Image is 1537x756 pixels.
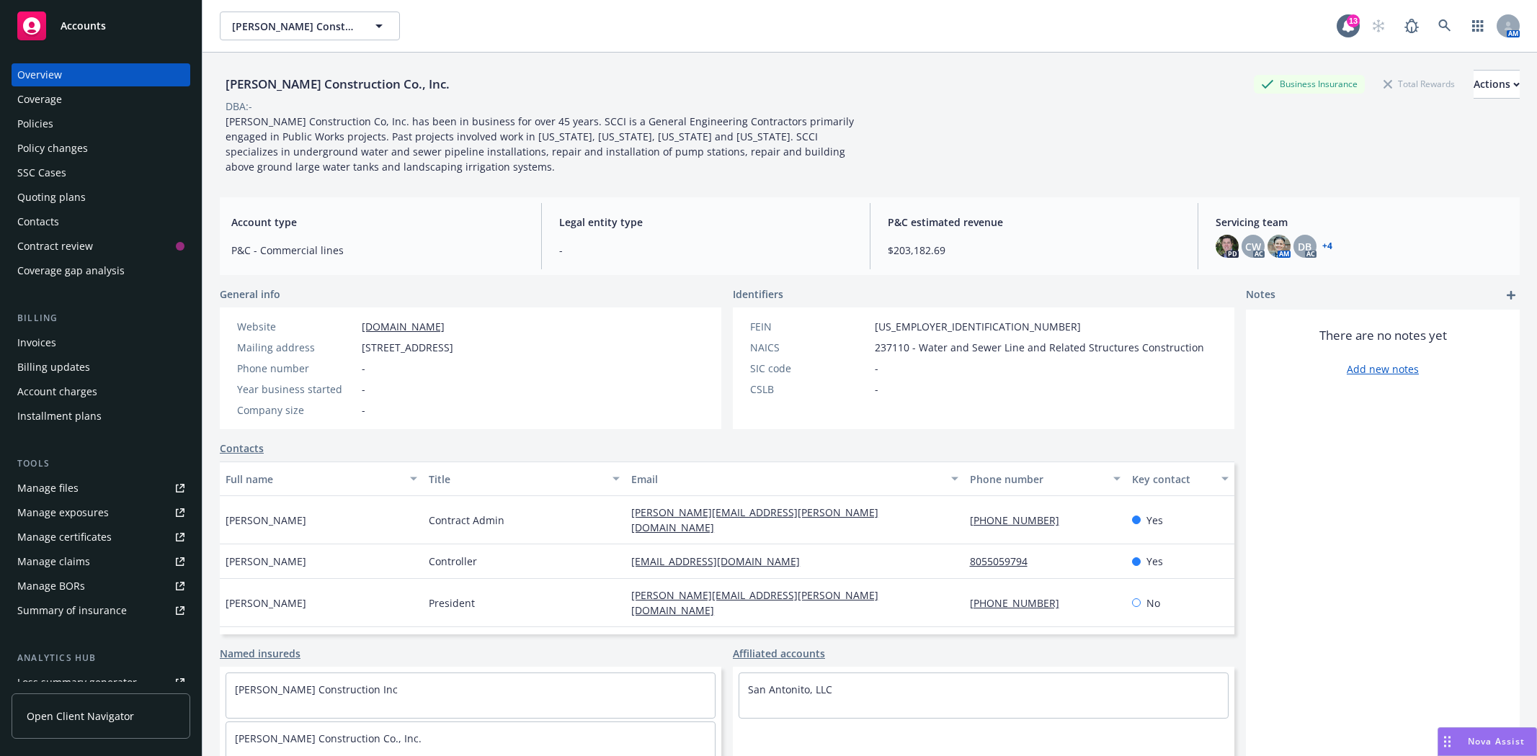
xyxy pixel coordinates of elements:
div: Contract review [17,235,93,258]
span: [PERSON_NAME] [226,595,306,611]
a: Start snowing [1364,12,1393,40]
a: Contacts [12,210,190,233]
a: Manage files [12,477,190,500]
a: Account charges [12,380,190,403]
span: Yes [1146,554,1163,569]
a: Named insureds [220,646,300,661]
a: Policies [12,112,190,135]
a: Contract review [12,235,190,258]
a: +4 [1322,242,1332,251]
span: There are no notes yet [1319,327,1447,344]
div: Business Insurance [1254,75,1365,93]
a: Report a Bug [1397,12,1426,40]
span: Nova Assist [1468,735,1525,747]
div: Year business started [237,382,356,397]
div: SSC Cases [17,161,66,184]
div: NAICS [750,340,869,355]
span: DB [1298,239,1311,254]
div: 13 [1347,14,1360,27]
div: Loss summary generator [17,671,137,694]
a: SSC Cases [12,161,190,184]
span: Manage exposures [12,501,190,524]
div: Analytics hub [12,651,190,665]
a: [PHONE_NUMBER] [970,596,1071,610]
button: Email [625,462,963,496]
span: [STREET_ADDRESS] [362,340,453,355]
div: [PERSON_NAME] Construction Co., Inc. [220,75,455,94]
a: Summary of insurance [12,599,190,622]
div: Account charges [17,380,97,403]
span: - [362,361,365,376]
div: Manage exposures [17,501,109,524]
button: Full name [220,462,423,496]
img: photo [1216,235,1239,258]
span: Notes [1246,287,1275,304]
a: Affiliated accounts [733,646,825,661]
span: Open Client Navigator [27,708,134,724]
div: Manage certificates [17,526,112,549]
a: [PERSON_NAME] Construction Co., Inc. [235,732,422,745]
div: Phone number [237,361,356,376]
span: - [875,382,878,397]
span: No [1146,595,1160,611]
div: CSLB [750,382,869,397]
span: Yes [1146,513,1163,528]
a: Search [1430,12,1459,40]
div: Mailing address [237,340,356,355]
div: Contacts [17,210,59,233]
span: CW [1245,239,1261,254]
a: Policy changes [12,137,190,160]
div: Overview [17,63,62,86]
span: Legal entity type [559,215,852,230]
div: Summary of insurance [17,599,127,622]
a: Loss summary generator [12,671,190,694]
div: SIC code [750,361,869,376]
span: Accounts [61,20,106,32]
div: Drag to move [1438,728,1456,755]
a: [EMAIL_ADDRESS][DOMAIN_NAME] [631,554,811,568]
a: Coverage [12,88,190,111]
span: P&C estimated revenue [888,215,1180,230]
div: Policy changes [17,137,88,160]
button: Key contact [1126,462,1234,496]
span: [US_EMPLOYER_IDENTIFICATION_NUMBER] [875,319,1081,334]
button: Actions [1474,70,1520,99]
span: - [362,402,365,418]
span: Identifiers [733,287,783,302]
span: - [362,382,365,397]
span: Contract Admin [429,513,504,528]
a: Billing updates [12,356,190,379]
span: Controller [429,554,477,569]
div: Coverage [17,88,62,111]
div: Policies [17,112,53,135]
span: - [875,361,878,376]
a: Quoting plans [12,186,190,209]
span: General info [220,287,280,302]
div: Actions [1474,71,1520,98]
a: Installment plans [12,405,190,428]
a: Contacts [220,441,264,456]
div: Title [429,472,605,487]
span: [PERSON_NAME] [226,513,306,528]
span: [PERSON_NAME] Construction Co, Inc. has been in business for over 45 years. SCCI is a General Eng... [226,114,857,174]
a: Manage BORs [12,575,190,598]
img: photo [1268,235,1291,258]
button: Title [423,462,626,496]
div: Company size [237,402,356,418]
div: Manage files [17,477,79,500]
a: add [1502,287,1520,304]
div: Invoices [17,331,56,354]
div: Key contact [1132,472,1213,487]
div: Billing [12,311,190,325]
span: President [429,595,475,611]
a: Coverage gap analysis [12,259,190,282]
span: P&C - Commercial lines [231,243,524,258]
div: Quoting plans [17,186,86,209]
span: [PERSON_NAME] Construction Co., Inc. [232,19,357,34]
span: [PERSON_NAME] [226,554,306,569]
a: 8055059794 [970,554,1039,568]
div: Manage claims [17,550,90,573]
a: [DOMAIN_NAME] [362,320,445,333]
div: Website [237,319,356,334]
span: 237110 - Water and Sewer Line and Related Structures Construction [875,340,1204,355]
